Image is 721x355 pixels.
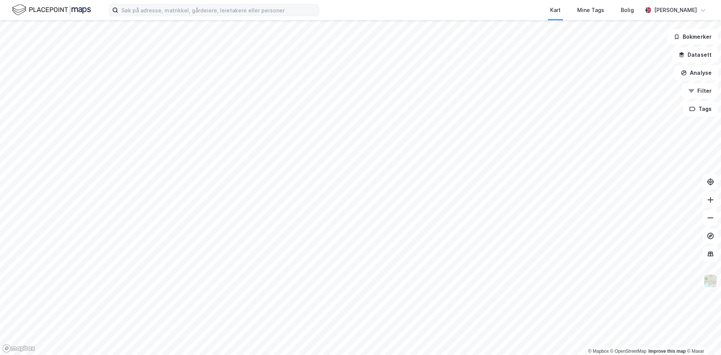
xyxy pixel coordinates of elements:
div: Kontrollprogram for chat [683,319,721,355]
div: Kart [550,6,561,15]
img: logo.f888ab2527a4732fd821a326f86c7f29.svg [12,3,91,17]
iframe: Chat Widget [683,319,721,355]
div: Bolig [621,6,634,15]
div: [PERSON_NAME] [654,6,697,15]
input: Søk på adresse, matrikkel, gårdeiere, leietakere eller personer [118,5,319,16]
div: Mine Tags [577,6,604,15]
